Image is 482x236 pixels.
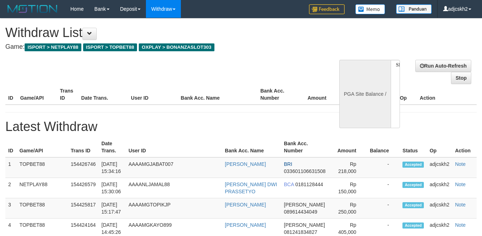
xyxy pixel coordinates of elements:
[68,137,98,157] th: Trans ID
[402,202,424,208] span: Accepted
[415,60,471,72] a: Run Auto-Refresh
[5,84,17,105] th: ID
[5,43,314,51] h4: Game:
[25,43,81,51] span: ISPORT > NETPLAY88
[284,222,325,228] span: [PERSON_NAME]
[222,137,281,157] th: Bank Acc. Name
[309,4,345,14] img: Feedback.jpg
[402,222,424,229] span: Accepted
[295,182,323,187] span: 0181128444
[329,198,367,219] td: Rp 250,000
[98,178,126,198] td: [DATE] 15:30:06
[5,4,60,14] img: MOTION_logo.png
[284,202,325,208] span: [PERSON_NAME]
[427,198,452,219] td: adjcskh2
[455,222,466,228] a: Note
[284,161,292,167] span: BRI
[126,178,222,198] td: AAAANLJAMAL88
[5,26,314,40] h1: Withdraw List
[329,157,367,178] td: Rp 218,000
[98,157,126,178] td: [DATE] 15:34:16
[355,4,385,14] img: Button%20Memo.svg
[17,178,68,198] td: NETPLAY88
[225,182,277,194] a: [PERSON_NAME] DWI PRASSETYO
[98,137,126,157] th: Date Trans.
[455,202,466,208] a: Note
[329,178,367,198] td: Rp 150,000
[17,157,68,178] td: TOPBET88
[5,120,477,134] h1: Latest Withdraw
[455,182,466,187] a: Note
[427,157,452,178] td: adjcskh2
[78,84,128,105] th: Date Trans.
[68,157,98,178] td: 154426746
[367,178,400,198] td: -
[225,222,266,228] a: [PERSON_NAME]
[225,161,266,167] a: [PERSON_NAME]
[397,84,417,105] th: Op
[98,198,126,219] td: [DATE] 15:17:47
[126,157,222,178] td: AAAAMGJABAT007
[139,43,214,51] span: OXPLAY > BONANZASLOT303
[284,209,317,215] span: 089614434049
[68,178,98,198] td: 154426579
[17,137,68,157] th: Game/API
[57,84,78,105] th: Trans ID
[455,161,466,167] a: Note
[178,84,258,105] th: Bank Acc. Name
[337,84,374,105] th: Balance
[402,162,424,168] span: Accepted
[83,43,137,51] span: ISPORT > TOPBET88
[284,182,294,187] span: BCA
[367,198,400,219] td: -
[400,137,427,157] th: Status
[417,84,477,105] th: Action
[284,229,317,235] span: 081241834827
[367,157,400,178] td: -
[281,137,329,157] th: Bank Acc. Number
[5,157,17,178] td: 1
[68,198,98,219] td: 154425817
[225,202,266,208] a: [PERSON_NAME]
[5,178,17,198] td: 2
[5,137,17,157] th: ID
[396,4,432,14] img: panduan.png
[427,178,452,198] td: adjcskh2
[339,60,391,128] div: PGA Site Balance /
[402,182,424,188] span: Accepted
[367,137,400,157] th: Balance
[329,137,367,157] th: Amount
[451,72,471,84] a: Stop
[17,84,57,105] th: Game/API
[297,84,337,105] th: Amount
[126,198,222,219] td: AAAAMGTOPIKJP
[258,84,298,105] th: Bank Acc. Number
[452,137,477,157] th: Action
[126,137,222,157] th: User ID
[128,84,178,105] th: User ID
[5,198,17,219] td: 3
[17,198,68,219] td: TOPBET88
[427,137,452,157] th: Op
[284,168,326,174] span: 033601106631508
